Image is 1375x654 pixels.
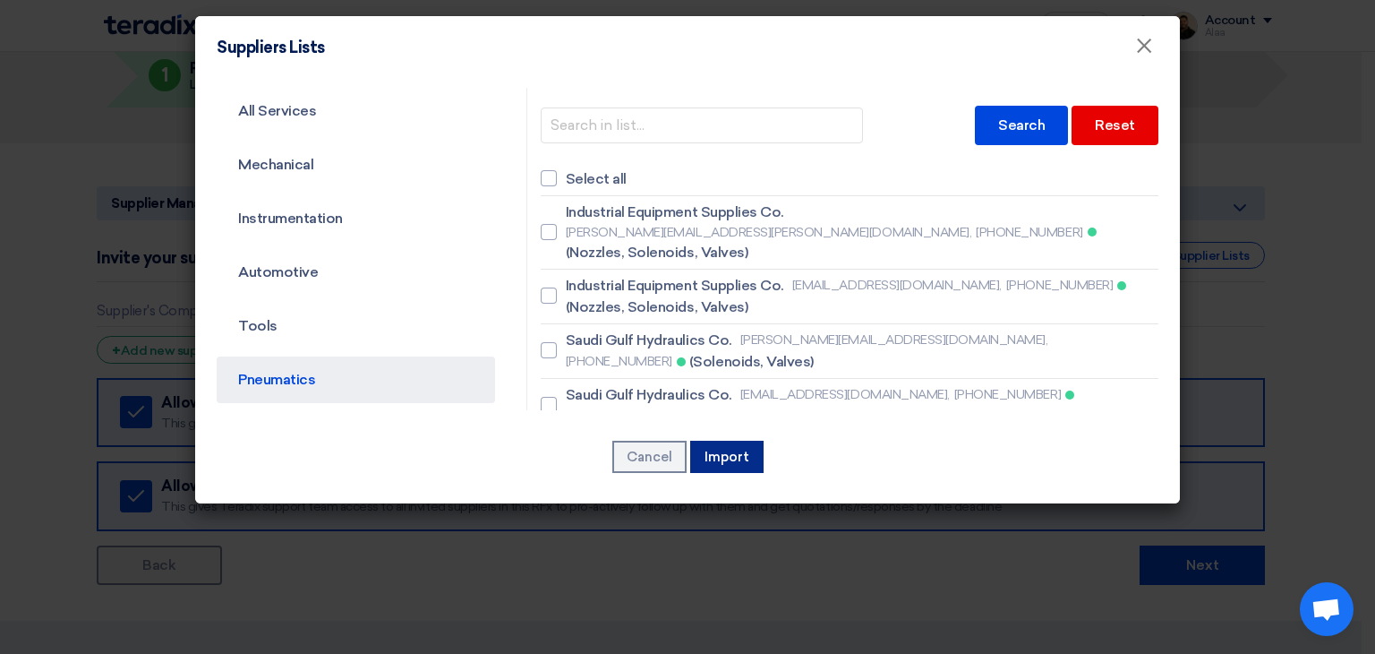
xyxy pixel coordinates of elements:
a: Automotive [217,249,495,296]
span: (Solenoids, Valves) [566,406,690,427]
input: Search in list... [541,108,863,143]
a: Instrumentation [217,195,495,242]
span: Saudi Gulf Hydraulics Co. [566,384,731,406]
a: Pneumatics [217,357,495,403]
a: All Services [217,88,495,134]
span: [PHONE_NUMBER] [954,385,1061,404]
a: Mechanical [217,142,495,188]
div: Search [975,106,1068,145]
span: (Nozzles, Solenoids, Valves) [566,242,748,263]
span: [PHONE_NUMBER] [976,223,1082,242]
button: Import [690,441,764,473]
span: Industrial Equipment Supplies Co. [566,202,783,223]
a: Open chat [1300,582,1354,636]
span: (Solenoids, Valves) [689,351,814,373]
button: Cancel [612,441,687,473]
span: [EMAIL_ADDRESS][DOMAIN_NAME], [792,276,1002,295]
span: [EMAIL_ADDRESS][DOMAIN_NAME], [740,385,950,404]
button: Close [1121,29,1167,65]
span: [PERSON_NAME][EMAIL_ADDRESS][PERSON_NAME][DOMAIN_NAME], [566,223,972,242]
span: Select all [566,168,627,190]
span: × [1135,32,1153,68]
span: [PERSON_NAME][EMAIL_ADDRESS][DOMAIN_NAME], [740,331,1048,349]
a: Tools [217,303,495,349]
h4: Suppliers Lists [217,38,325,57]
span: [PHONE_NUMBER] [566,352,672,371]
div: Reset [1072,106,1158,145]
span: [PHONE_NUMBER] [1006,276,1113,295]
span: (Nozzles, Solenoids, Valves) [566,297,748,318]
span: Saudi Gulf Hydraulics Co. [566,330,731,351]
span: Industrial Equipment Supplies Co. [566,275,783,297]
